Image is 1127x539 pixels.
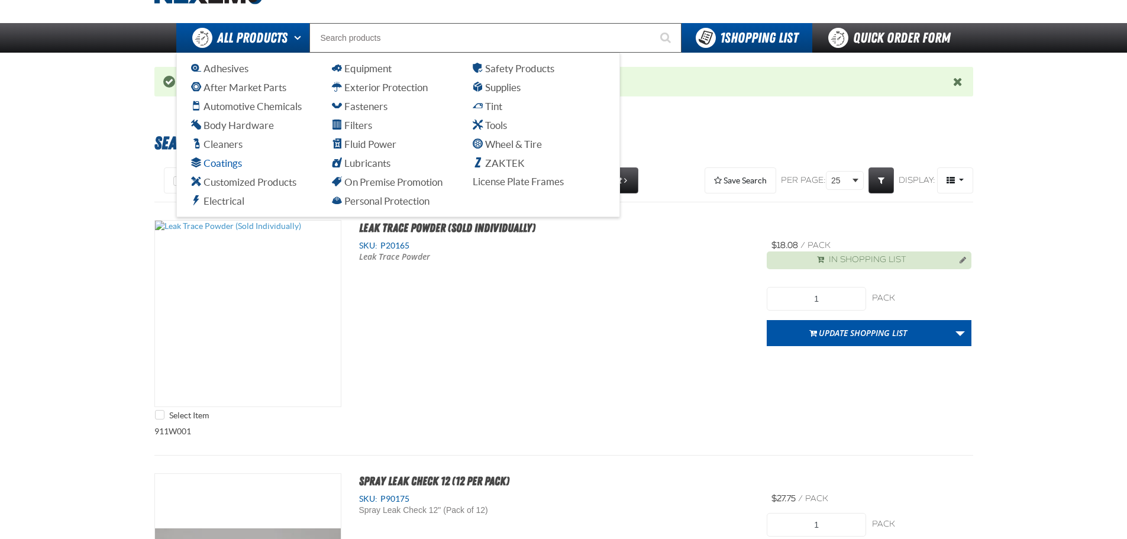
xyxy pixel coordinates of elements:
button: Open All Products pages [290,23,309,53]
div: Spray Leak Check 12" (Pack of 12) [359,505,593,516]
span: Safety Products [473,63,554,74]
label: Select Item [155,410,209,421]
span: In Shopping List [829,254,906,266]
span: Shopping List [720,30,798,46]
span: Body Hardware [191,120,274,131]
a: Quick Order Form [812,23,973,53]
span: All Products [217,27,288,49]
span: Exterior Protection [332,82,428,93]
span: On Premise Promotion [332,176,443,188]
div: SKU: [359,240,750,251]
span: P20165 [377,241,409,250]
span: Lubricants [332,157,390,169]
span: Fasteners [332,101,387,112]
span: Automotive Chemicals [191,101,302,112]
span: Display: [899,175,935,185]
button: Expand or Collapse Saved Search drop-down to save a search query [705,167,776,193]
span: After Market Parts [191,82,286,93]
a: Spray Leak Check 12 (12 per pack) [359,474,509,488]
button: Manage current product in the Shopping List [950,252,969,266]
span: pack [808,240,831,250]
a: Expand or Collapse Grid Filters [868,167,894,193]
button: Start Searching [652,23,682,53]
div: pack [872,519,971,530]
span: Coatings [191,157,242,169]
button: Close the Notification [950,73,967,91]
span: Customized Products [191,176,296,188]
strong: 1 [720,30,725,46]
div: pack [872,293,971,304]
input: Select Item [155,410,164,419]
div: Product has been added to " " [175,76,953,88]
span: P90175 [377,494,409,504]
span: Tint [473,101,502,112]
span: $18.08 [771,240,798,250]
img: Leak Trace Powder (Sold Individually) [155,221,341,406]
span: Personal Protection [332,195,430,206]
span: Product Grid Views Toolbar [938,168,973,193]
span: Save Search [724,176,767,185]
span: Equipment [332,63,392,74]
div: 911W001 [154,202,973,456]
button: You have 1 Shopping List. Open to view details [682,23,812,53]
div: SKU: [359,493,750,505]
span: Supplies [473,82,521,93]
input: Product Quantity [767,287,866,311]
span: Wheel & Tire [473,138,542,150]
span: pack [805,493,828,504]
span: 25 [831,175,850,187]
input: Product Quantity [767,513,866,537]
a: Leak Trace Powder (Sold Individually) [359,221,535,235]
span: Cleaners [191,138,243,150]
span: Tools [473,120,507,131]
span: / [798,493,803,504]
: View Details of the Leak Trace Powder (Sold Individually) [155,221,341,406]
span: Electrical [191,195,244,206]
button: Product Grid Views Toolbar [937,167,973,193]
h1: Search Results for "LEAK" [154,127,973,159]
span: $27.75 [771,493,796,504]
span: Filters [332,120,372,131]
button: Update Shopping List [767,320,950,346]
p: Leak Trace Powder [359,251,593,263]
span: ZAKTEK [473,157,525,169]
span: License Plate Frames [473,176,564,187]
span: Adhesives [191,63,248,74]
a: More Actions [949,320,971,346]
span: Per page: [781,175,826,186]
span: / [800,240,805,250]
span: Fluid Power [332,138,396,150]
input: Search [309,23,682,53]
